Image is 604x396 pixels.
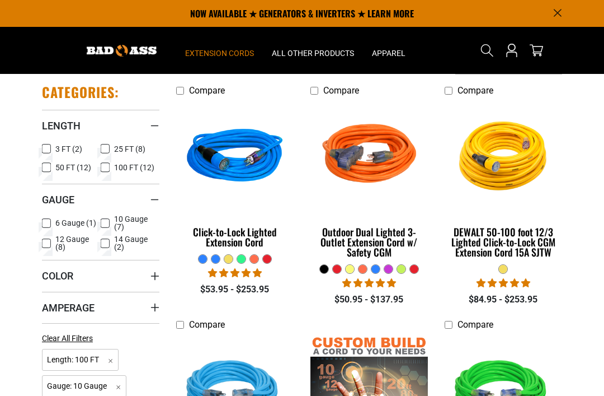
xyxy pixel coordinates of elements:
span: 10 Gauge (7) [114,215,155,231]
div: $53.95 - $253.95 [176,283,294,296]
span: Length [42,119,81,132]
span: Compare [189,85,225,96]
span: Apparel [372,48,405,58]
summary: Color [42,260,159,291]
a: orange Outdoor Dual Lighted 3-Outlet Extension Cord w/ Safety CGM [310,101,428,264]
div: Click-to-Lock Lighted Extension Cord [176,227,294,247]
span: 100 FT (12) [114,164,154,171]
span: Compare [457,85,493,96]
span: Amperage [42,301,95,314]
summary: All Other Products [263,27,363,74]
summary: Amperage [42,292,159,323]
a: Length: 100 FT [42,354,119,365]
div: Outdoor Dual Lighted 3-Outlet Extension Cord w/ Safety CGM [310,227,428,257]
h2: Categories: [42,83,119,101]
summary: Gauge [42,184,159,215]
summary: Search [478,41,496,59]
img: Bad Ass Extension Cords [87,45,157,57]
span: 25 FT (8) [114,145,145,153]
span: 50 FT (12) [55,164,91,171]
summary: Apparel [363,27,414,74]
a: blue Click-to-Lock Lighted Extension Cord [176,101,294,254]
span: 4.87 stars [208,268,262,278]
span: 3 FT (2) [55,145,82,153]
a: DEWALT 50-100 foot 12/3 Lighted Click-to-Lock CGM Extension Cord 15A SJTW [445,101,562,264]
span: 12 Gauge (8) [55,235,96,251]
span: Extension Cords [185,48,254,58]
summary: Length [42,110,159,141]
span: Clear All Filters [42,334,93,343]
summary: Extension Cords [176,27,263,74]
span: Compare [457,319,493,330]
a: Clear All Filters [42,333,97,344]
img: blue [174,103,295,212]
span: All Other Products [272,48,354,58]
span: Gauge [42,193,74,206]
span: Color [42,269,73,282]
span: 6 Gauge (1) [55,219,96,227]
span: Compare [323,85,359,96]
span: 4.84 stars [476,278,530,288]
span: 14 Gauge (2) [114,235,155,251]
div: $50.95 - $137.95 [310,293,428,306]
div: $84.95 - $253.95 [445,293,562,306]
span: 4.80 stars [342,278,396,288]
img: orange [309,103,430,212]
span: Compare [189,319,225,330]
a: Gauge: 10 Gauge [42,380,126,391]
span: Length: 100 FT [42,349,119,371]
div: DEWALT 50-100 foot 12/3 Lighted Click-to-Lock CGM Extension Cord 15A SJTW [445,227,562,257]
